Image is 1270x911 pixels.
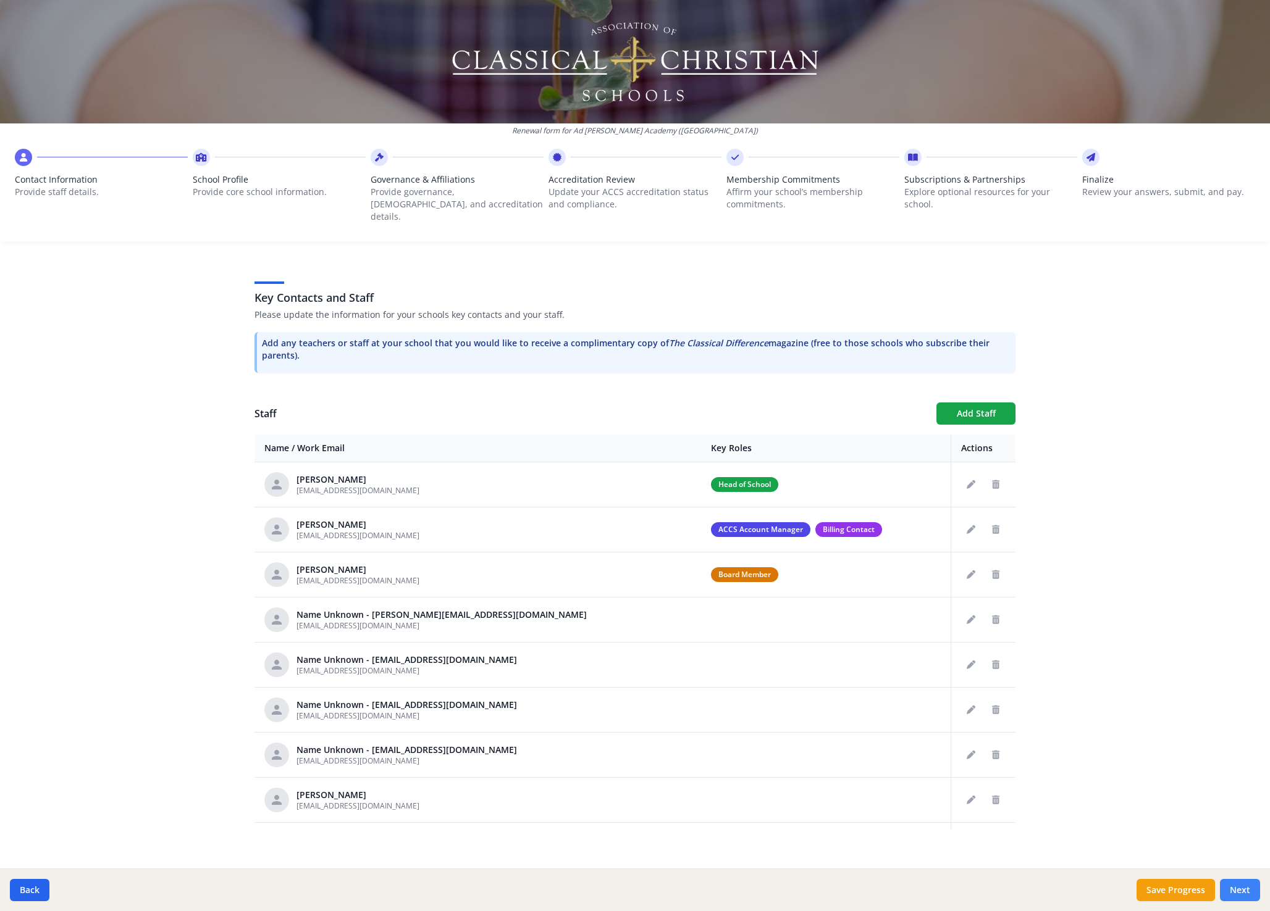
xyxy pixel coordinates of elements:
button: Edit staff [961,790,981,810]
button: Delete staff [986,475,1006,494]
button: Delete staff [986,700,1006,720]
span: [EMAIL_ADDRESS][DOMAIN_NAME] [296,665,419,676]
span: Subscriptions & Partnerships [904,173,1077,186]
button: Edit staff [961,745,981,765]
span: [EMAIL_ADDRESS][DOMAIN_NAME] [296,575,419,586]
p: Affirm your school’s membership commitments. [726,186,899,210]
h3: Key Contacts and Staff [254,289,1016,306]
button: Edit staff [961,655,981,675]
button: Delete staff [986,655,1006,675]
p: Provide core school information. [193,186,366,198]
span: Board Member [711,567,778,582]
div: [PERSON_NAME] [296,518,419,531]
p: Provide staff details. [15,186,188,198]
span: School Profile [193,173,366,186]
img: Logo [450,19,820,105]
div: Name Unknown - [EMAIL_ADDRESS][DOMAIN_NAME] [296,699,517,711]
p: Please update the information for your schools key contacts and your staff. [254,309,1016,321]
p: Review your answers, submit, and pay. [1082,186,1255,198]
span: Billing Contact [815,522,882,537]
button: Delete staff [986,790,1006,810]
th: Name / Work Email [254,435,701,462]
span: Contact Information [15,173,188,186]
div: [PERSON_NAME] [296,564,419,576]
span: Governance & Affiliations [371,173,544,186]
h1: Staff [254,406,927,421]
span: Finalize [1082,173,1255,186]
span: [EMAIL_ADDRESS][DOMAIN_NAME] [296,710,419,721]
div: Name Unknown - [EMAIL_ADDRESS][DOMAIN_NAME] [296,654,517,666]
p: Explore optional resources for your school. [904,186,1077,210]
button: Save Progress [1137,879,1215,901]
span: Head of School [711,477,778,492]
span: [EMAIL_ADDRESS][DOMAIN_NAME] [296,755,419,766]
button: Edit staff [961,700,981,720]
button: Back [10,879,49,901]
span: Membership Commitments [726,173,899,186]
span: [EMAIL_ADDRESS][DOMAIN_NAME] [296,801,419,811]
div: [PERSON_NAME] [296,473,419,486]
th: Key Roles [701,435,951,462]
button: Delete staff [986,745,1006,765]
div: Name Unknown - [EMAIL_ADDRESS][DOMAIN_NAME] [296,744,517,756]
button: Delete staff [986,565,1006,584]
button: Edit staff [961,475,981,494]
div: [PERSON_NAME] [296,789,419,801]
span: Accreditation Review [549,173,721,186]
span: [EMAIL_ADDRESS][DOMAIN_NAME] [296,485,419,496]
span: [EMAIL_ADDRESS][DOMAIN_NAME] [296,530,419,541]
p: Update your ACCS accreditation status and compliance. [549,186,721,210]
p: Add any teachers or staff at your school that you would like to receive a complimentary copy of m... [262,337,1011,362]
button: Next [1220,879,1260,901]
span: ACCS Account Manager [711,522,810,537]
th: Actions [951,435,1016,462]
button: Delete staff [986,520,1006,539]
div: Name Unknown - [PERSON_NAME][EMAIL_ADDRESS][DOMAIN_NAME] [296,609,587,621]
button: Edit staff [961,520,981,539]
span: [EMAIL_ADDRESS][DOMAIN_NAME] [296,620,419,631]
button: Add Staff [936,402,1016,425]
i: The Classical Difference [669,337,768,349]
button: Edit staff [961,610,981,630]
button: Edit staff [961,565,981,584]
p: Provide governance, [DEMOGRAPHIC_DATA], and accreditation details. [371,186,544,223]
button: Delete staff [986,610,1006,630]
